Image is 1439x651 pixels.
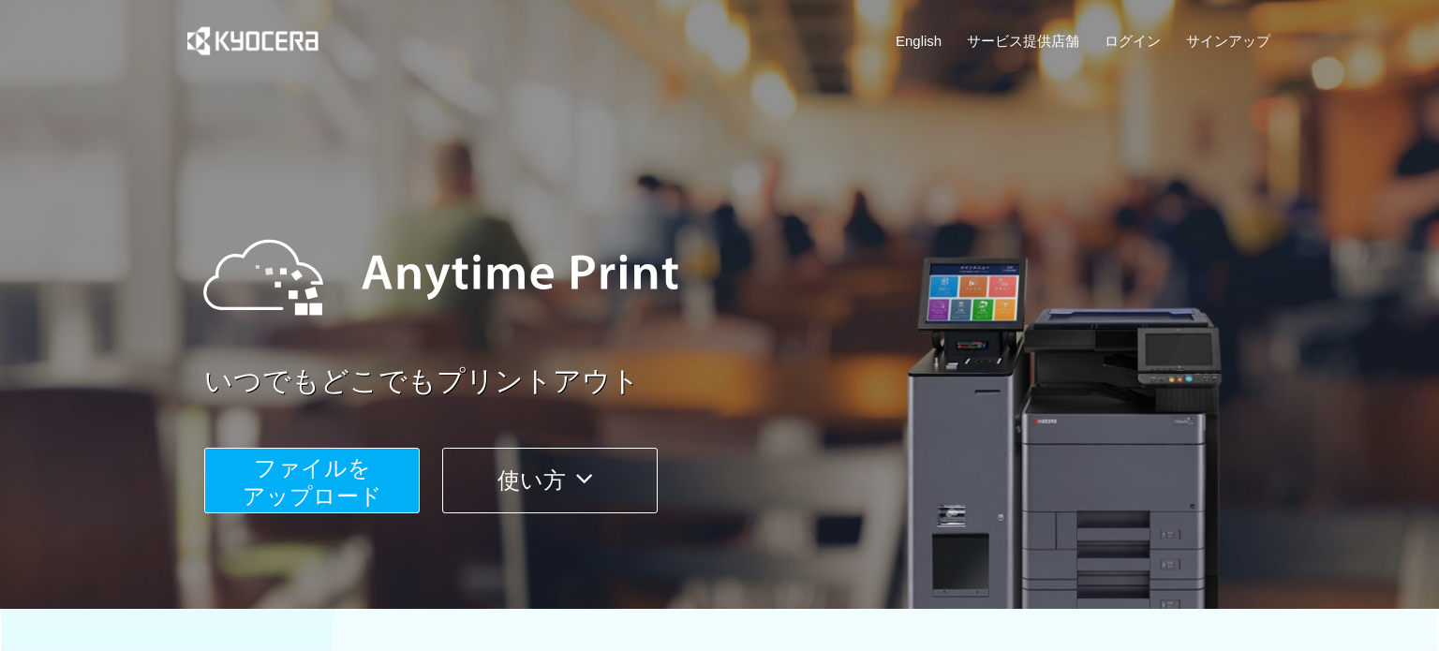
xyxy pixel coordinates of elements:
a: ログイン [1105,31,1161,51]
a: English [896,31,942,51]
span: ファイルを ​​アップロード [243,455,382,509]
a: サービス提供店舗 [967,31,1079,51]
button: 使い方 [442,448,658,513]
button: ファイルを​​アップロード [204,448,420,513]
a: サインアップ [1186,31,1270,51]
a: いつでもどこでもプリントアウト [204,362,1282,402]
